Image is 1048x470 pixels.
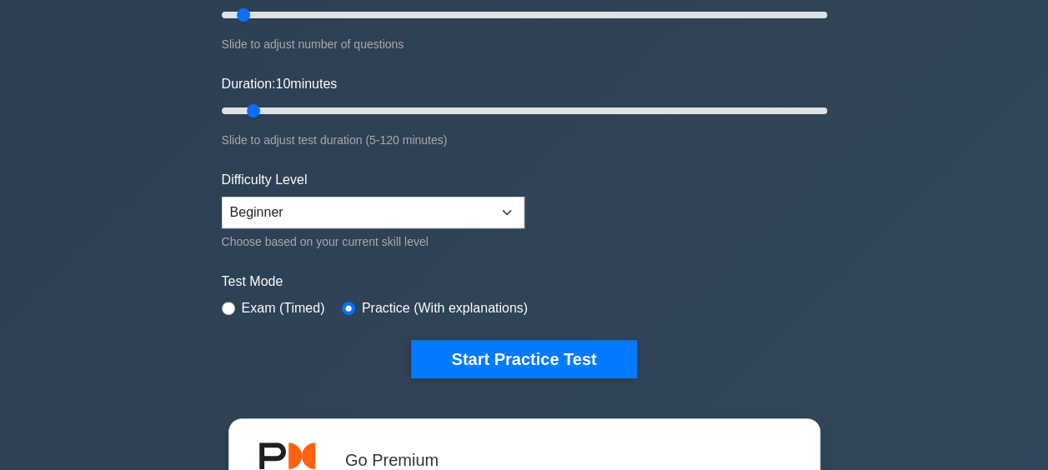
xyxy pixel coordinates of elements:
div: Choose based on your current skill level [222,232,524,252]
label: Exam (Timed) [242,298,325,318]
label: Difficulty Level [222,170,308,190]
label: Practice (With explanations) [362,298,528,318]
span: 10 [275,77,290,91]
button: Start Practice Test [411,340,636,378]
div: Slide to adjust number of questions [222,34,827,54]
div: Slide to adjust test duration (5-120 minutes) [222,130,827,150]
label: Test Mode [222,272,827,292]
label: Duration: minutes [222,74,338,94]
